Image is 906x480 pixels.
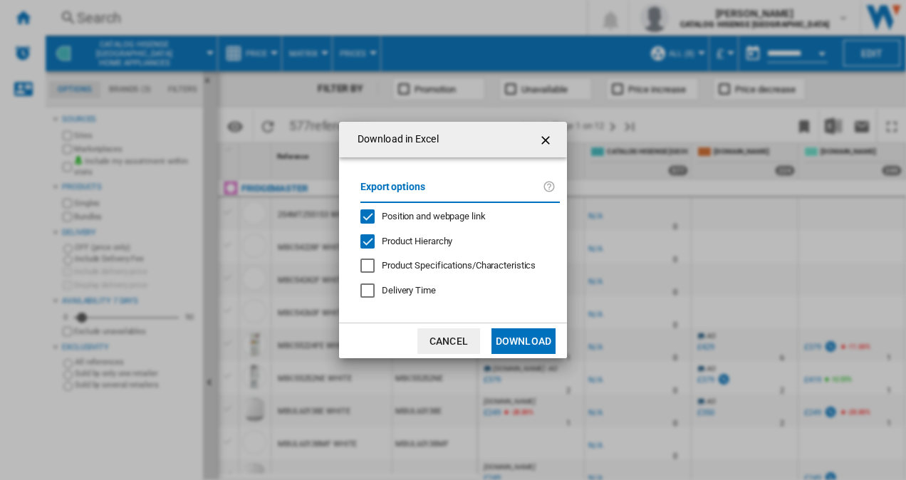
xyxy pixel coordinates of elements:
[382,259,536,272] div: Only applies to Category View
[382,236,452,246] span: Product Hierarchy
[382,260,536,271] span: Product Specifications/Characteristics
[360,210,548,224] md-checkbox: Position and webpage link
[360,234,548,248] md-checkbox: Product Hierarchy
[533,125,561,154] button: getI18NText('BUTTONS.CLOSE_DIALOG')
[360,179,543,205] label: Export options
[350,132,439,147] h4: Download in Excel
[538,132,556,149] ng-md-icon: getI18NText('BUTTONS.CLOSE_DIALOG')
[491,328,556,354] button: Download
[360,284,560,298] md-checkbox: Delivery Time
[382,211,486,221] span: Position and webpage link
[382,285,436,296] span: Delivery Time
[417,328,480,354] button: Cancel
